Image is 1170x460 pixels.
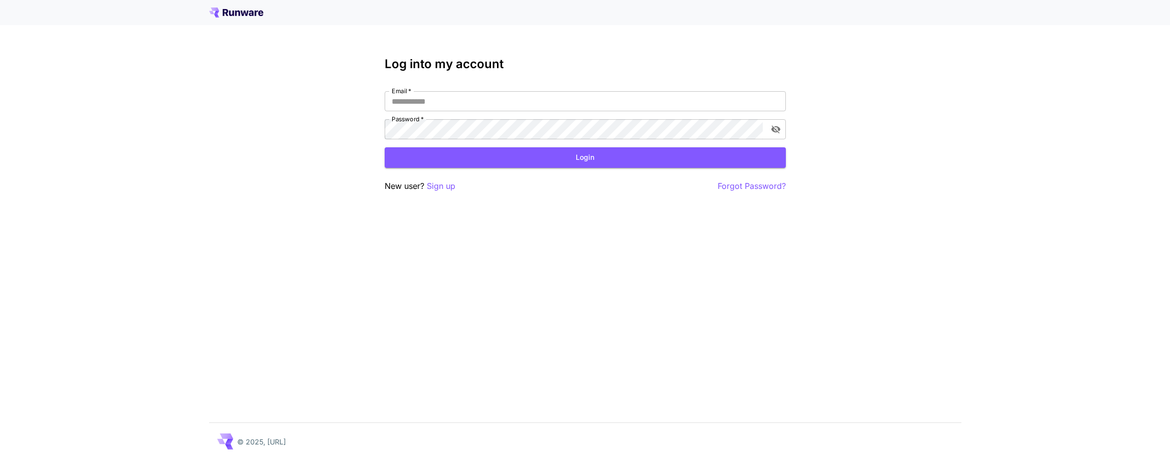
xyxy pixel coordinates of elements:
[237,436,286,447] p: © 2025, [URL]
[392,115,424,123] label: Password
[427,180,455,192] button: Sign up
[385,147,786,168] button: Login
[767,120,785,138] button: toggle password visibility
[718,180,786,192] button: Forgot Password?
[385,180,455,192] p: New user?
[385,57,786,71] h3: Log into my account
[392,87,411,95] label: Email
